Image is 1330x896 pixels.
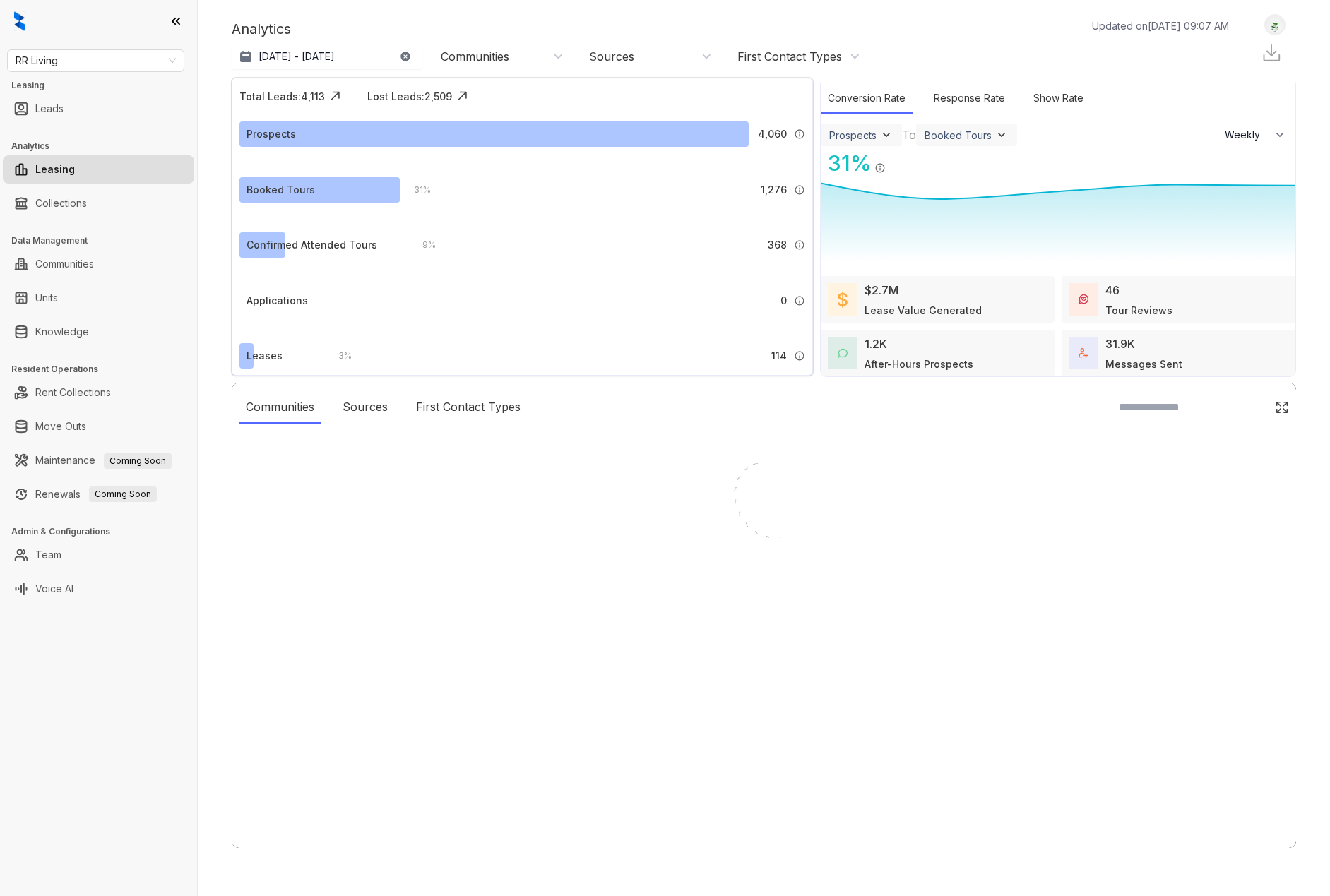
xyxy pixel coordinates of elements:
div: 31 % [400,182,431,198]
div: 31 % [821,148,872,179]
div: Confirmed Attended Tours [247,237,377,253]
a: Move Outs [35,412,86,441]
img: Info [794,129,805,140]
div: Response Rate [927,83,1012,114]
a: Collections [35,189,87,217]
img: TotalFum [1079,348,1088,358]
div: Lease Value Generated [865,303,982,318]
div: Prospects [829,129,877,141]
div: 1.2K [865,335,887,352]
a: Rent Collections [35,378,111,407]
div: First Contact Types [737,49,842,64]
div: Tour Reviews [1105,303,1172,318]
span: Coming Soon [89,486,157,502]
li: Communities [3,250,194,278]
div: Communities [441,49,509,64]
div: Lost Leads: 2,509 [367,89,452,104]
div: First Contact Types [409,391,528,424]
div: Conversion Rate [821,83,913,114]
span: RR Living [16,50,176,71]
div: Booked Tours [925,129,992,141]
li: Leasing [3,155,194,184]
li: Voice AI [3,575,194,603]
img: Info [794,184,805,196]
p: [DATE] - [DATE] [259,49,335,64]
li: Renewals [3,480,194,508]
div: Loading... [739,573,789,587]
img: Loader [694,432,835,573]
img: ViewFilterArrow [879,128,893,142]
a: Team [35,541,61,569]
div: Booked Tours [247,182,315,198]
div: Leases [247,348,283,364]
div: Sources [589,49,634,64]
img: ViewFilterArrow [994,128,1009,142]
img: UserAvatar [1265,18,1285,32]
img: Click Icon [325,85,346,107]
div: After-Hours Prospects [865,357,973,371]
img: LeaseValue [838,291,848,308]
span: 4,060 [758,126,787,142]
a: Leasing [35,155,75,184]
img: TourReviews [1079,294,1088,304]
li: Rent Collections [3,378,194,407]
img: Click Icon [452,85,473,107]
div: 3 % [324,348,352,364]
div: Communities [239,391,321,424]
span: Coming Soon [104,453,172,469]
li: Move Outs [3,412,194,441]
div: Sources [336,391,395,424]
div: 31.9K [1105,335,1135,352]
div: To [902,126,916,143]
a: Knowledge [35,318,89,346]
h3: Analytics [11,140,197,153]
li: Collections [3,189,194,217]
button: Weekly [1216,122,1295,148]
img: Info [874,162,886,174]
p: Updated on [DATE] 09:07 AM [1092,18,1229,33]
span: 114 [771,348,787,364]
button: [DATE] - [DATE] [232,44,422,69]
h3: Resident Operations [11,363,197,376]
h3: Data Management [11,234,197,247]
div: Messages Sent [1105,357,1182,371]
div: $2.7M [865,282,898,299]
p: Analytics [232,18,291,40]
span: 1,276 [761,182,787,198]
img: Click Icon [1275,400,1289,414]
img: Download [1261,42,1282,64]
img: Info [794,350,805,362]
a: Units [35,284,58,312]
h3: Leasing [11,79,197,92]
img: Info [794,239,805,251]
span: Weekly [1225,128,1268,142]
a: Leads [35,95,64,123]
img: AfterHoursConversations [838,348,848,359]
img: Info [794,295,805,306]
div: Prospects [247,126,296,142]
li: Knowledge [3,318,194,346]
li: Units [3,284,194,312]
a: Communities [35,250,94,278]
h3: Admin & Configurations [11,525,197,538]
a: Voice AI [35,575,73,603]
li: Team [3,541,194,569]
div: Total Leads: 4,113 [239,89,325,104]
span: 368 [768,237,787,253]
img: Click Icon [886,150,907,171]
li: Maintenance [3,446,194,474]
img: SearchIcon [1245,401,1257,413]
div: Show Rate [1026,83,1091,114]
span: 0 [780,293,787,309]
a: RenewalsComing Soon [35,480,157,508]
img: logo [14,11,25,31]
div: 46 [1105,282,1120,299]
div: Applications [247,293,308,309]
div: 9 % [408,237,436,253]
li: Leads [3,95,194,123]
